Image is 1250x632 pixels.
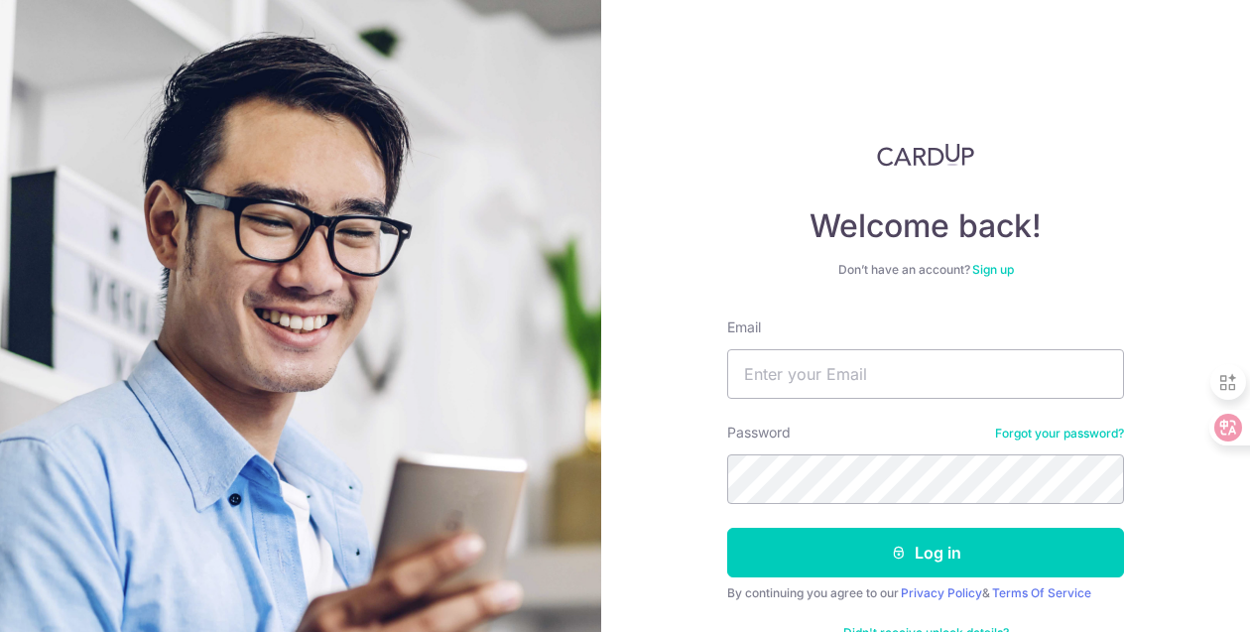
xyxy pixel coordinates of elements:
[727,317,761,337] label: Email
[727,262,1124,278] div: Don’t have an account?
[877,143,974,167] img: CardUp Logo
[995,426,1124,442] a: Forgot your password?
[727,423,791,442] label: Password
[727,349,1124,399] input: Enter your Email
[972,262,1014,277] a: Sign up
[727,206,1124,246] h4: Welcome back!
[727,528,1124,577] button: Log in
[901,585,982,600] a: Privacy Policy
[992,585,1091,600] a: Terms Of Service
[727,585,1124,601] div: By continuing you agree to our &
